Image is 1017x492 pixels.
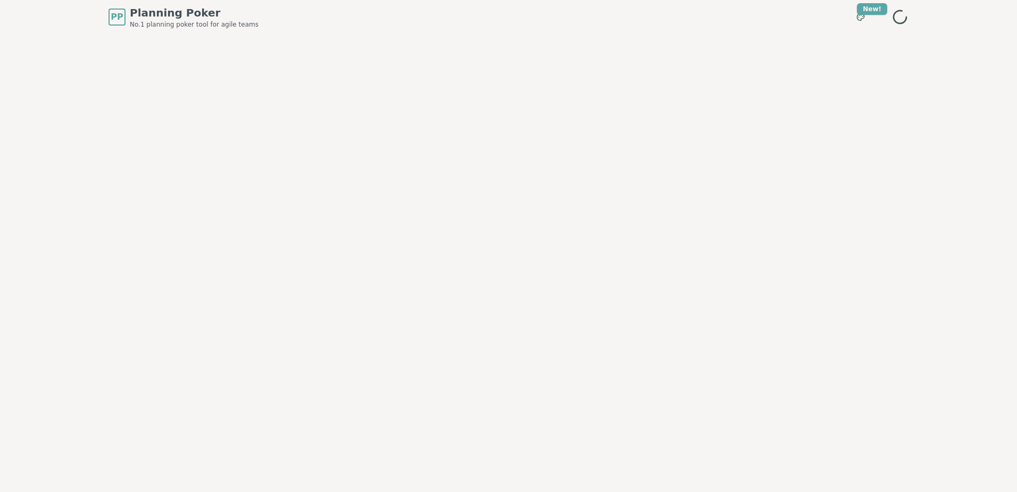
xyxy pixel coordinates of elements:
div: New! [857,3,887,15]
span: PP [111,11,123,23]
span: No.1 planning poker tool for agile teams [130,20,259,29]
span: Planning Poker [130,5,259,20]
a: PPPlanning PokerNo.1 planning poker tool for agile teams [109,5,259,29]
button: New! [851,7,870,27]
